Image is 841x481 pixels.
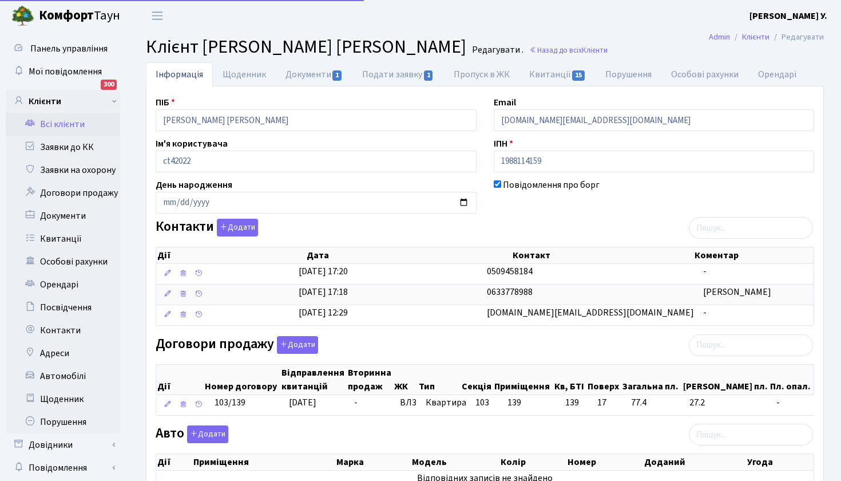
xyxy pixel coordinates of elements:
a: Порушення [6,411,120,433]
span: [DOMAIN_NAME][EMAIL_ADDRESS][DOMAIN_NAME] [487,306,694,319]
button: Переключити навігацію [143,6,172,25]
span: 17 [597,396,622,409]
button: Авто [187,425,228,443]
label: Повідомлення про борг [503,178,600,192]
img: logo.png [11,5,34,27]
a: Додати [184,424,228,444]
a: Посвідчення [6,296,120,319]
span: 139 [565,396,588,409]
a: Панель управління [6,37,120,60]
th: Дії [156,454,192,470]
span: Панель управління [30,42,108,55]
label: Ім'я користувача [156,137,228,151]
th: Номер [566,454,642,470]
small: Редагувати . [470,45,523,56]
th: Номер договору [204,365,280,395]
span: Мої повідомлення [29,65,102,78]
div: 300 [101,80,117,90]
span: Таун [39,6,120,26]
a: Інформація [146,62,213,86]
span: [DATE] 17:18 [299,286,348,298]
span: Квартира [426,396,466,409]
span: - [776,396,810,409]
nav: breadcrumb [692,25,841,49]
label: День народження [156,178,232,192]
th: Контакт [511,247,693,263]
th: Кв, БТІ [553,365,586,395]
a: Заявки на охорону [6,159,120,182]
a: Повідомлення [6,456,120,479]
a: Автомобілі [6,365,120,388]
label: Договори продажу [156,336,318,354]
a: Квитанції [6,227,120,250]
a: Порушення [596,62,661,86]
label: Контакти [156,219,258,236]
a: Документи [276,62,352,86]
a: Додати [274,334,318,354]
th: Пл. опал. [769,365,814,395]
span: 0509458184 [487,265,533,278]
a: Заявки до КК [6,136,120,159]
span: Клієнти [582,45,608,56]
th: Дії [156,365,204,395]
a: Пропуск в ЖК [444,62,519,86]
th: Приміщення [493,365,553,395]
a: Договори продажу [6,182,120,204]
a: Всі клієнти [6,113,120,136]
input: Пошук... [689,334,813,356]
th: Дата [306,247,512,263]
th: Загальна пл. [621,365,682,395]
span: ВЛ3 [400,396,416,409]
label: Авто [156,425,228,443]
th: Відправлення квитанцій [280,365,347,395]
th: Вторинна продаж [347,365,393,395]
span: 27.2 [689,396,767,409]
a: Довідники [6,433,120,456]
span: [PERSON_NAME] [703,286,771,298]
span: - [703,265,707,278]
th: Марка [335,454,410,470]
a: Подати заявку [352,62,443,86]
a: Квитанції [519,62,596,86]
a: Щоденник [213,62,276,86]
a: [PERSON_NAME] У. [749,9,827,23]
input: Пошук... [689,424,813,445]
a: Особові рахунки [6,250,120,273]
a: Мої повідомлення300 [6,60,120,83]
a: Орендарі [748,62,806,86]
label: Email [494,96,516,109]
span: 139 [507,396,521,409]
input: Пошук... [689,217,813,239]
a: Щоденник [6,388,120,411]
span: 103/139 [215,396,245,409]
a: Адреси [6,342,120,365]
span: 1 [332,70,342,81]
label: ПІБ [156,96,175,109]
span: [DATE] 17:20 [299,265,348,278]
th: [PERSON_NAME] пл. [682,365,769,395]
th: Тип [418,365,461,395]
li: Редагувати [769,31,824,44]
button: Договори продажу [277,336,318,354]
span: [DATE] 12:29 [299,306,348,319]
span: - [703,306,707,319]
a: Клієнти [6,90,120,113]
a: Додати [214,217,258,237]
a: Орендарі [6,273,120,296]
a: Контакти [6,319,120,342]
th: Модель [411,454,500,470]
th: Доданий [643,454,746,470]
a: Admin [709,31,730,43]
th: Угода [746,454,814,470]
a: Клієнти [742,31,769,43]
span: Клієнт [PERSON_NAME] [PERSON_NAME] [146,34,466,60]
button: Контакти [217,219,258,236]
label: ІПН [494,137,513,151]
b: Комфорт [39,6,94,25]
th: Приміщення [192,454,336,470]
span: [DATE] [289,396,316,409]
a: Документи [6,204,120,227]
th: Секція [461,365,493,395]
th: Колір [499,454,566,470]
th: Коментар [693,247,814,263]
